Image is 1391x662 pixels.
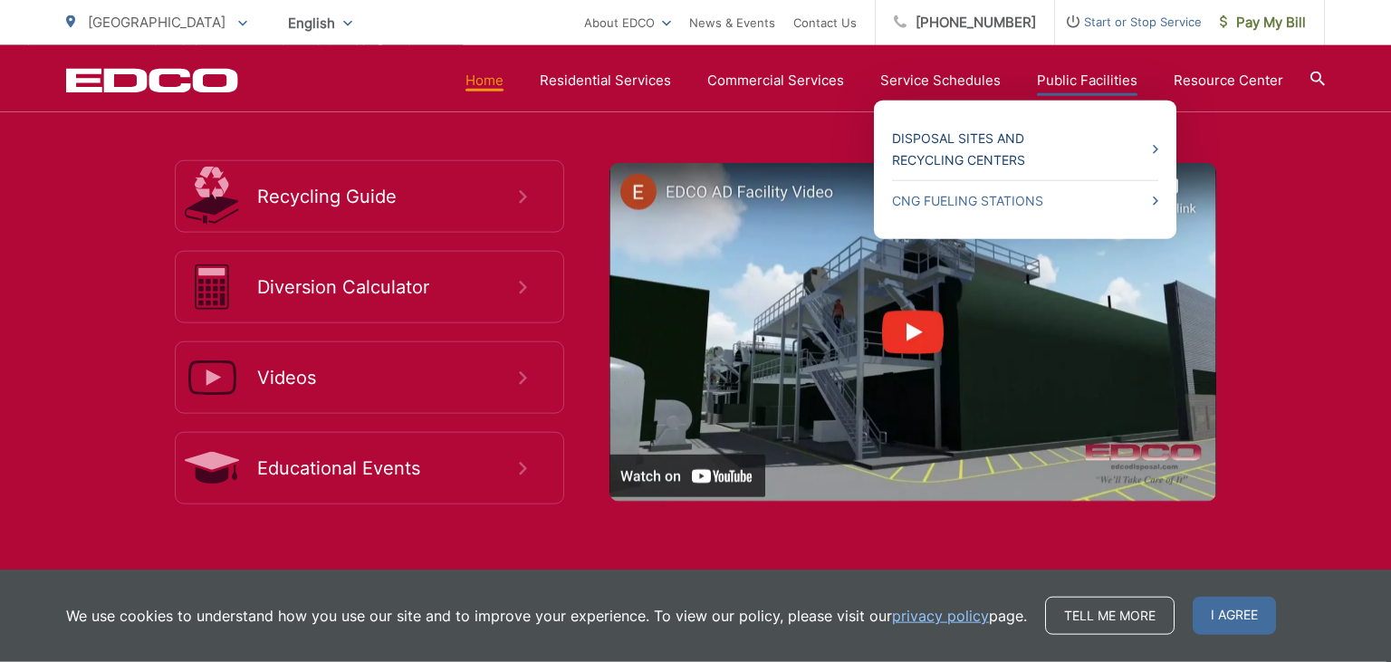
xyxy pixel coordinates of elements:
[257,276,519,298] span: Diversion Calculator
[66,68,238,93] a: EDCD logo. Return to the homepage.
[1045,597,1175,635] a: Tell me more
[175,251,564,323] a: Diversion Calculator
[793,12,857,34] a: Contact Us
[1174,70,1283,91] a: Resource Center
[1037,70,1137,91] a: Public Facilities
[892,190,1158,212] a: CNG Fueling Stations
[892,128,1158,171] a: Disposal Sites and Recycling Centers
[892,605,989,627] a: privacy policy
[257,186,519,207] span: Recycling Guide
[175,341,564,414] a: Videos
[465,70,504,91] a: Home
[88,14,225,31] span: [GEOGRAPHIC_DATA]
[175,160,564,233] a: Recycling Guide
[584,12,671,34] a: About EDCO
[175,432,564,504] a: Educational Events
[257,367,519,389] span: Videos
[540,70,671,91] a: Residential Services
[257,457,519,479] span: Educational Events
[274,7,366,39] span: English
[707,70,844,91] a: Commercial Services
[1220,12,1306,34] span: Pay My Bill
[689,12,775,34] a: News & Events
[66,605,1027,627] p: We use cookies to understand how you use our site and to improve your experience. To view our pol...
[880,70,1001,91] a: Service Schedules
